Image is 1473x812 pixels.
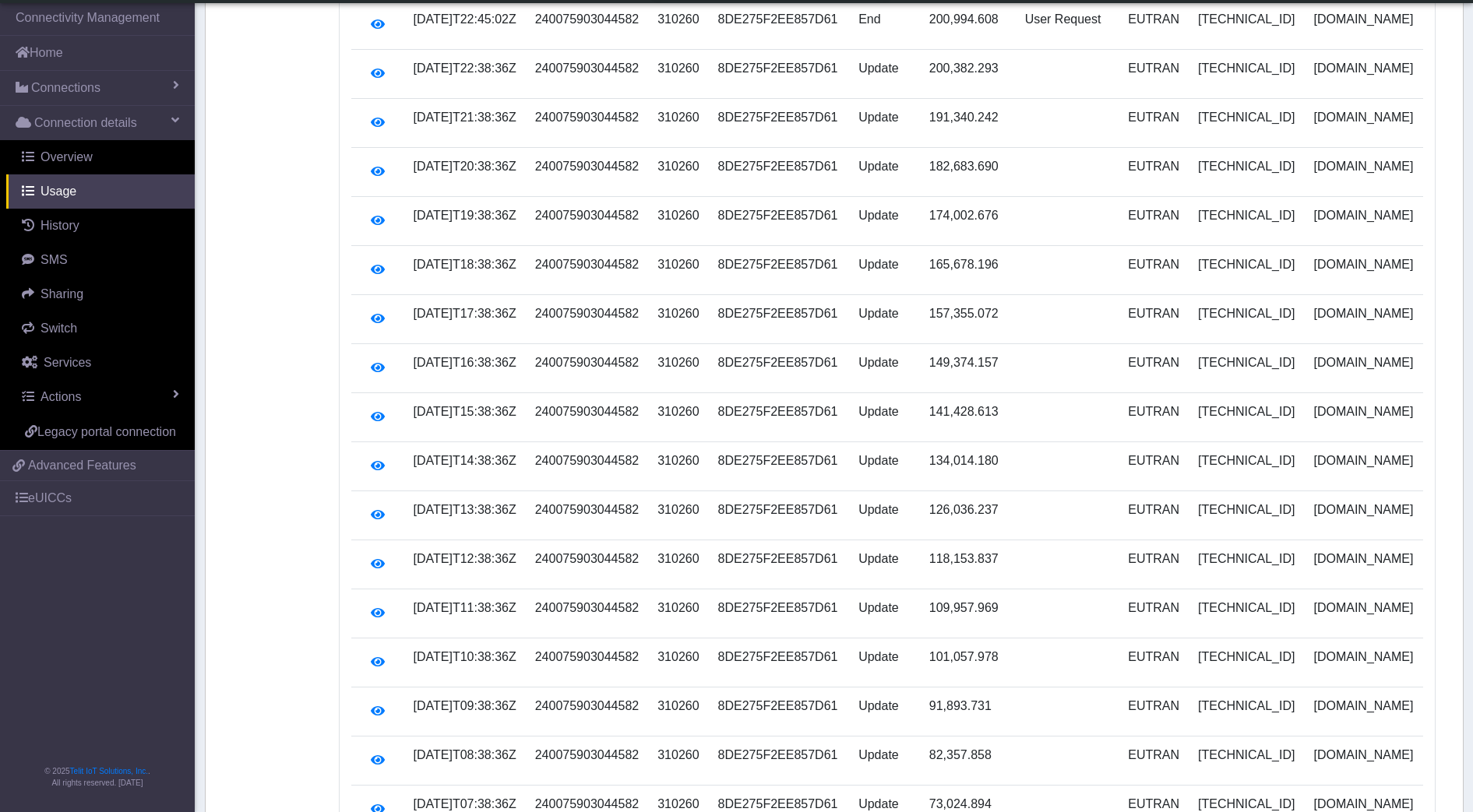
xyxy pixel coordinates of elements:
[920,638,1016,687] td: 101,057.978
[648,442,708,491] td: 310260
[1189,540,1304,589] td: [TECHNICAL_ID]
[1119,393,1189,442] td: EUTRAN
[1189,295,1304,344] td: [TECHNICAL_ID]
[920,442,1016,491] td: 134,014.180
[849,687,920,736] td: Update
[648,393,708,442] td: 310260
[920,1,1016,50] td: 200,994.608
[709,736,850,786] td: 8DE275F2EE857D61
[37,425,176,438] span: Legacy portal connection
[1119,687,1189,736] td: EUTRAN
[1189,687,1304,736] td: [TECHNICAL_ID]
[526,442,648,491] td: 240075903044582
[1304,687,1422,736] td: [DOMAIN_NAME]
[6,174,195,209] a: Usage
[920,687,1016,736] td: 91,893.731
[709,295,850,344] td: 8DE275F2EE857D61
[404,638,526,687] td: [DATE]T10:38:36Z
[648,589,708,638] td: 310260
[1016,1,1119,50] td: User Request
[41,253,68,266] span: SMS
[648,148,708,197] td: 310260
[648,540,708,589] td: 310260
[1119,99,1189,148] td: EUTRAN
[1304,540,1422,589] td: [DOMAIN_NAME]
[526,99,648,148] td: 240075903044582
[1304,442,1422,491] td: [DOMAIN_NAME]
[709,491,850,540] td: 8DE275F2EE857D61
[526,393,648,442] td: 240075903044582
[849,638,920,687] td: Update
[34,114,137,132] span: Connection details
[526,246,648,295] td: 240075903044582
[526,589,648,638] td: 240075903044582
[1119,148,1189,197] td: EUTRAN
[404,344,526,393] td: [DATE]T16:38:36Z
[849,540,920,589] td: Update
[1119,197,1189,246] td: EUTRAN
[41,150,93,163] span: Overview
[1304,1,1422,50] td: [DOMAIN_NAME]
[920,246,1016,295] td: 165,678.196
[1304,99,1422,148] td: [DOMAIN_NAME]
[648,638,708,687] td: 310260
[404,99,526,148] td: [DATE]T21:38:36Z
[526,1,648,50] td: 240075903044582
[648,687,708,736] td: 310260
[404,393,526,442] td: [DATE]T15:38:36Z
[404,295,526,344] td: [DATE]T17:38:36Z
[1304,491,1422,540] td: [DOMAIN_NAME]
[920,197,1016,246] td: 174,002.676
[44,356,91,369] span: Services
[1189,50,1304,99] td: [TECHNICAL_ID]
[1119,491,1189,540] td: EUTRAN
[648,1,708,50] td: 310260
[1119,1,1189,50] td: EUTRAN
[404,540,526,589] td: [DATE]T12:38:36Z
[1189,344,1304,393] td: [TECHNICAL_ID]
[648,246,708,295] td: 310260
[6,277,195,311] a: Sharing
[648,491,708,540] td: 310260
[1189,246,1304,295] td: [TECHNICAL_ID]
[6,209,195,243] a: History
[920,50,1016,99] td: 200,382.293
[1119,736,1189,786] td: EUTRAN
[849,1,920,50] td: End
[709,50,850,99] td: 8DE275F2EE857D61
[920,589,1016,638] td: 109,957.969
[41,322,77,335] span: Switch
[709,442,850,491] td: 8DE275F2EE857D61
[404,197,526,246] td: [DATE]T19:38:36Z
[849,589,920,638] td: Update
[1189,589,1304,638] td: [TECHNICAL_ID]
[526,736,648,786] td: 240075903044582
[648,50,708,99] td: 310260
[709,344,850,393] td: 8DE275F2EE857D61
[709,393,850,442] td: 8DE275F2EE857D61
[920,491,1016,540] td: 126,036.237
[404,148,526,197] td: [DATE]T20:38:36Z
[526,540,648,589] td: 240075903044582
[1119,589,1189,638] td: EUTRAN
[1189,736,1304,786] td: [TECHNICAL_ID]
[709,197,850,246] td: 8DE275F2EE857D61
[648,736,708,786] td: 310260
[404,687,526,736] td: [DATE]T09:38:36Z
[849,344,920,393] td: Update
[709,589,850,638] td: 8DE275F2EE857D61
[404,1,526,50] td: [DATE]T22:45:02Z
[6,346,195,380] a: Services
[920,148,1016,197] td: 182,683.690
[1119,50,1189,99] td: EUTRAN
[1119,344,1189,393] td: EUTRAN
[849,736,920,786] td: Update
[1119,540,1189,589] td: EUTRAN
[709,540,850,589] td: 8DE275F2EE857D61
[526,491,648,540] td: 240075903044582
[526,148,648,197] td: 240075903044582
[6,380,195,414] a: Actions
[1304,393,1422,442] td: [DOMAIN_NAME]
[404,246,526,295] td: [DATE]T18:38:36Z
[849,99,920,148] td: Update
